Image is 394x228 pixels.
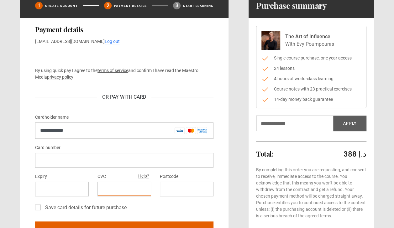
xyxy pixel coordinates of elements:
label: Save card details for future purchase [43,204,127,211]
p: Payment details [114,3,147,8]
p: By completing this order you are requesting, and consent to receive, immediate access to the cour... [256,167,366,219]
button: Help? [136,172,151,180]
button: Apply [333,116,366,131]
iframe: Secure card number input frame [40,157,208,163]
p: 388 د.إ [344,149,366,159]
label: Postcode [160,173,178,180]
iframe: Secure payment button frame [35,50,213,62]
iframe: Secure postal code input frame [165,186,208,192]
a: terms of service [97,68,128,73]
p: With Evy Poumpouras [285,40,334,48]
label: CVC [97,173,106,180]
div: Or Pay With Card [97,93,151,101]
h2: Total: [256,150,273,158]
a: Log out [105,39,120,44]
h2: Payment details [35,26,213,33]
label: Card number [35,144,60,152]
label: Expiry [35,173,47,180]
iframe: Secure expiration date input frame [40,186,84,192]
p: Start learning [183,3,213,8]
h1: Purchase summary [256,1,327,11]
li: Single course purchase, one year access [261,55,361,61]
p: Create Account [45,3,78,8]
p: The Art of Influence [285,33,334,40]
div: 3 [173,2,181,9]
li: 14-day money back guarantee [261,96,361,103]
a: privacy policy [47,75,73,80]
label: Cardholder name [35,114,69,121]
p: By using quick pay I agree to the and confirm I have read the Maestro Media [35,67,213,80]
li: Course notes with 23 practical exercises [261,86,361,92]
div: 2 [104,2,112,9]
p: [EMAIL_ADDRESS][DOMAIN_NAME] [35,38,213,45]
div: 1 [35,2,43,9]
li: 24 lessons [261,65,361,72]
iframe: Secure CVC input frame [102,186,146,192]
li: 4 hours of world-class learning [261,75,361,82]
